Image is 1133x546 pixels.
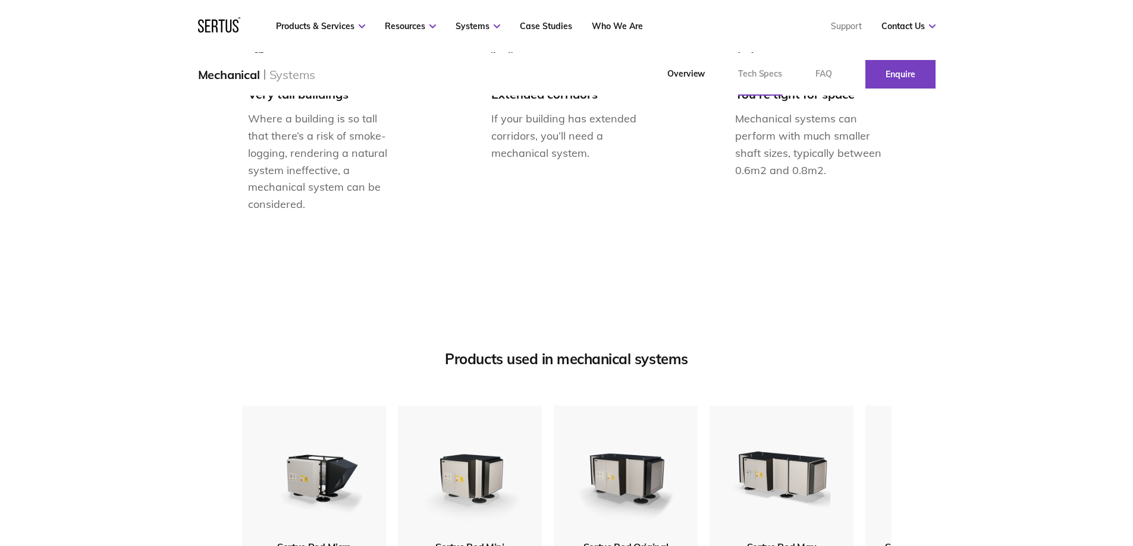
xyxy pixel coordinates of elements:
a: Contact Us [881,21,936,31]
div: Mechanical [198,67,260,82]
a: Systems [456,21,500,31]
a: Enquire [865,60,936,89]
a: Who We Are [592,21,643,31]
a: FAQ [799,53,849,96]
p: Mechanical systems can perform with much smaller shaft sizes, typically between 0.6m2 and 0.8m2. [735,111,886,179]
a: Products & Services [276,21,365,31]
a: Resources [385,21,436,31]
div: Systems [269,67,316,82]
div: Products used in mechanical systems [242,350,892,368]
p: Where a building is so tall that there’s a risk of smoke-logging, rendering a natural system inef... [248,111,398,213]
iframe: Chat Widget [919,408,1133,546]
a: Support [831,21,862,31]
p: If your building has extended corridors, you’ll need a mechanical system. [491,111,642,162]
a: Tech Specs [721,53,799,96]
a: Case Studies [520,21,572,31]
